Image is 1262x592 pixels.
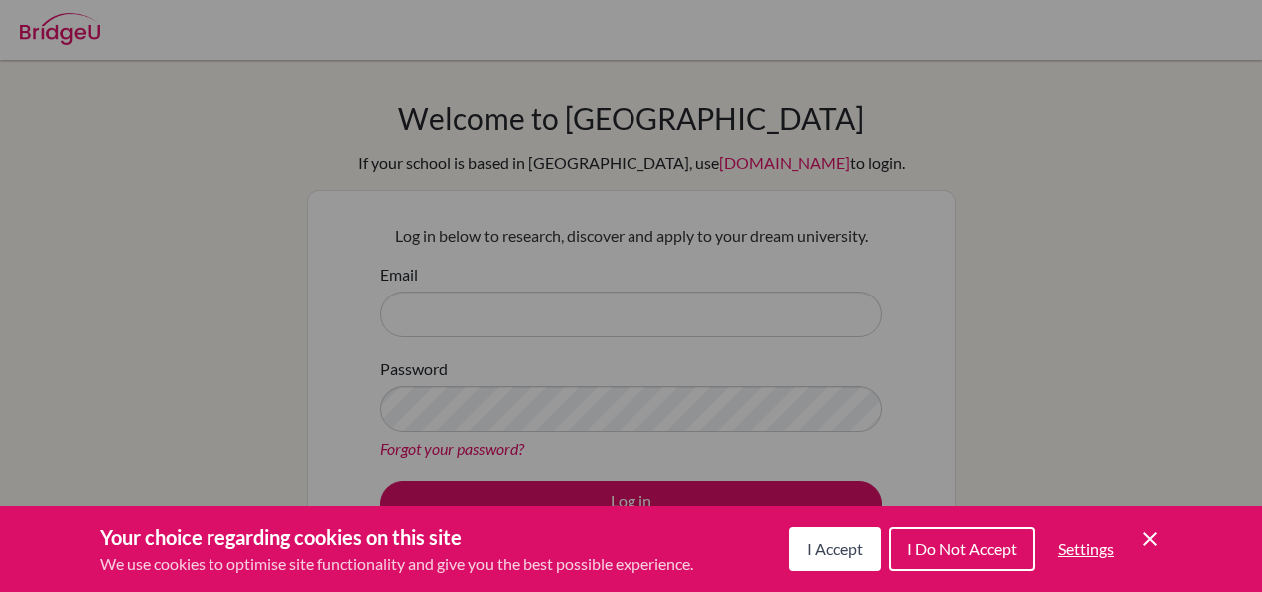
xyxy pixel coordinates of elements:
span: I Accept [807,539,863,558]
span: I Do Not Accept [907,539,1017,558]
button: I Do Not Accept [889,527,1035,571]
h3: Your choice regarding cookies on this site [100,522,693,552]
button: Settings [1043,529,1130,569]
p: We use cookies to optimise site functionality and give you the best possible experience. [100,552,693,576]
span: Settings [1058,539,1114,558]
button: Save and close [1138,527,1162,551]
button: I Accept [789,527,881,571]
